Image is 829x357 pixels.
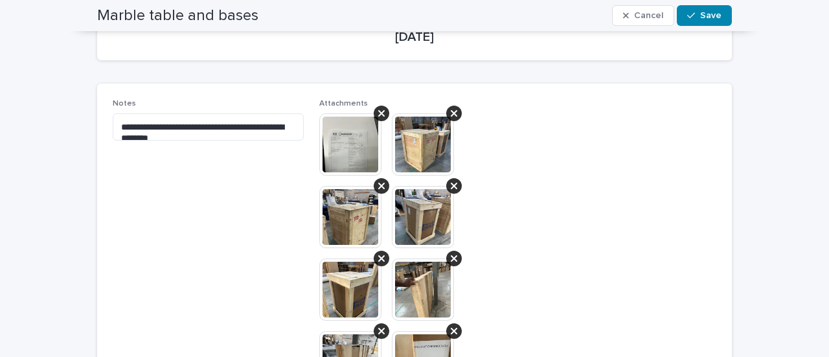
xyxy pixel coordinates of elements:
p: [DATE] [113,29,716,45]
span: Save [700,11,721,20]
button: Save [677,5,732,26]
h2: Marble table and bases [97,6,258,25]
span: Attachments [319,100,368,108]
button: Cancel [612,5,674,26]
span: Notes [113,100,136,108]
span: Cancel [634,11,663,20]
